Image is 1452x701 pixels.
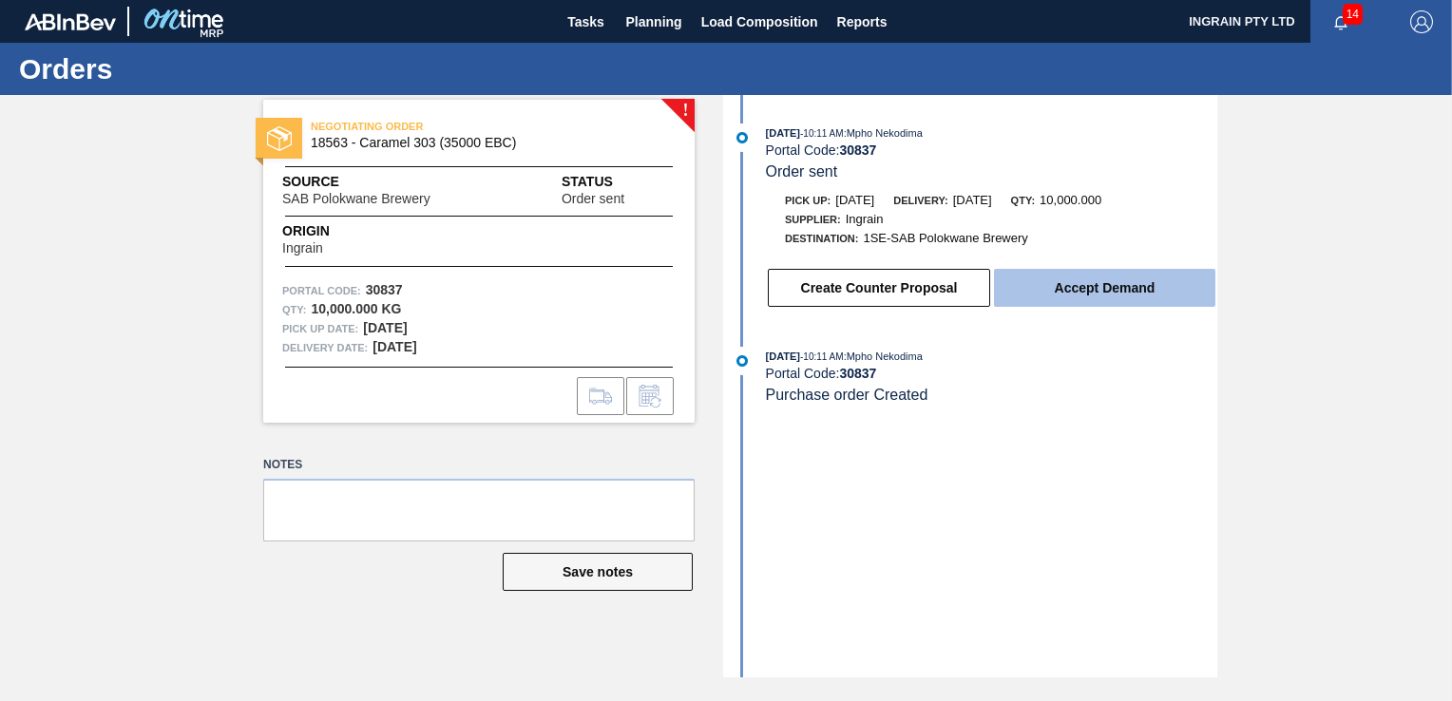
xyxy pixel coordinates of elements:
span: Purchase order Created [766,387,928,403]
img: atual [736,132,748,143]
img: TNhmsLtSVTkK8tSr43FrP2fwEKptu5GPRR3wAAAABJRU5ErkJggg== [25,13,116,30]
img: atual [736,355,748,367]
span: Source [282,172,487,192]
span: - 10:11 AM [800,351,844,362]
span: 10,000.000 [1040,193,1101,207]
span: Delivery: [893,195,947,206]
span: : Mpho Nekodima [844,350,923,362]
span: Qty : [282,300,306,319]
strong: 30837 [366,282,403,297]
span: Pick up: [785,195,831,206]
span: Tasks [565,10,607,33]
span: Qty: [1011,195,1035,206]
strong: [DATE] [373,339,416,354]
span: : Mpho Nekodima [844,127,923,139]
button: Accept Demand [994,269,1215,307]
span: 18563 - Caramel 303 (35000 EBC) [311,136,656,150]
span: Portal Code: [282,281,361,300]
span: Destination: [785,233,858,244]
div: Go to Load Composition [577,377,624,415]
span: SAB Polokwane Brewery [282,192,430,206]
span: NEGOTIATING ORDER [311,117,577,136]
span: Pick up Date: [282,319,358,338]
span: Load Composition [701,10,818,33]
span: [DATE] [835,193,874,207]
strong: 10,000.000 KG [311,301,401,316]
span: Ingrain [282,241,323,256]
h1: Orders [19,58,356,80]
button: Save notes [503,553,693,591]
img: Logout [1410,10,1433,33]
span: - 10:11 AM [800,128,844,139]
strong: 30837 [839,142,876,158]
div: Portal Code: [766,366,1217,381]
strong: 30837 [839,366,876,381]
span: Status [562,172,676,192]
span: 1SE-SAB Polokwane Brewery [863,231,1027,245]
span: [DATE] [766,350,800,362]
span: Reports [837,10,888,33]
div: Portal Code: [766,142,1217,158]
span: [DATE] [953,193,992,207]
span: Delivery Date: [282,338,368,357]
span: [DATE] [766,127,800,139]
span: 14 [1343,4,1363,25]
button: Create Counter Proposal [768,269,990,307]
div: Inform order change [626,377,674,415]
span: Supplier: [785,214,841,225]
label: Notes [263,451,695,479]
span: Origin [282,221,371,241]
span: Planning [626,10,682,33]
img: status [267,126,292,151]
span: Ingrain [846,212,884,226]
span: Order sent [562,192,624,206]
span: Order sent [766,163,838,180]
button: Notifications [1310,9,1371,35]
strong: [DATE] [363,320,407,335]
